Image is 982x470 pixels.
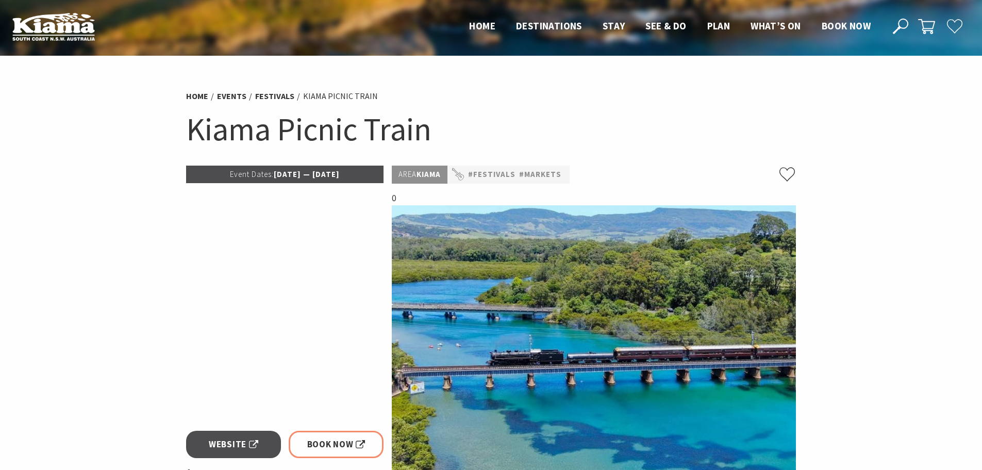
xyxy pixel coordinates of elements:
a: Plan [707,20,730,33]
a: See & Do [645,20,686,33]
span: Destinations [516,20,582,32]
a: Website [186,431,281,458]
a: Book Now [289,431,384,458]
a: #Festivals [468,168,515,181]
a: Home [186,91,208,102]
span: Book now [822,20,871,32]
a: Book now [822,20,871,33]
a: #Markets [519,168,561,181]
a: Events [217,91,246,102]
a: What’s On [751,20,801,33]
span: Website [209,437,258,451]
p: Kiama [392,166,447,184]
h1: Kiama Picnic Train [186,108,796,150]
nav: Main Menu [459,18,881,35]
span: See & Do [645,20,686,32]
img: Kiama Logo [12,12,95,41]
span: Stay [603,20,625,32]
span: Area [398,169,417,179]
li: Kiama Picnic Train [303,90,378,103]
a: Festivals [255,91,294,102]
span: What’s On [751,20,801,32]
span: Home [469,20,495,32]
a: Stay [603,20,625,33]
span: Event Dates: [230,169,274,179]
a: Destinations [516,20,582,33]
span: Plan [707,20,730,32]
a: Home [469,20,495,33]
span: Book Now [307,437,365,451]
p: [DATE] — [DATE] [186,166,384,183]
